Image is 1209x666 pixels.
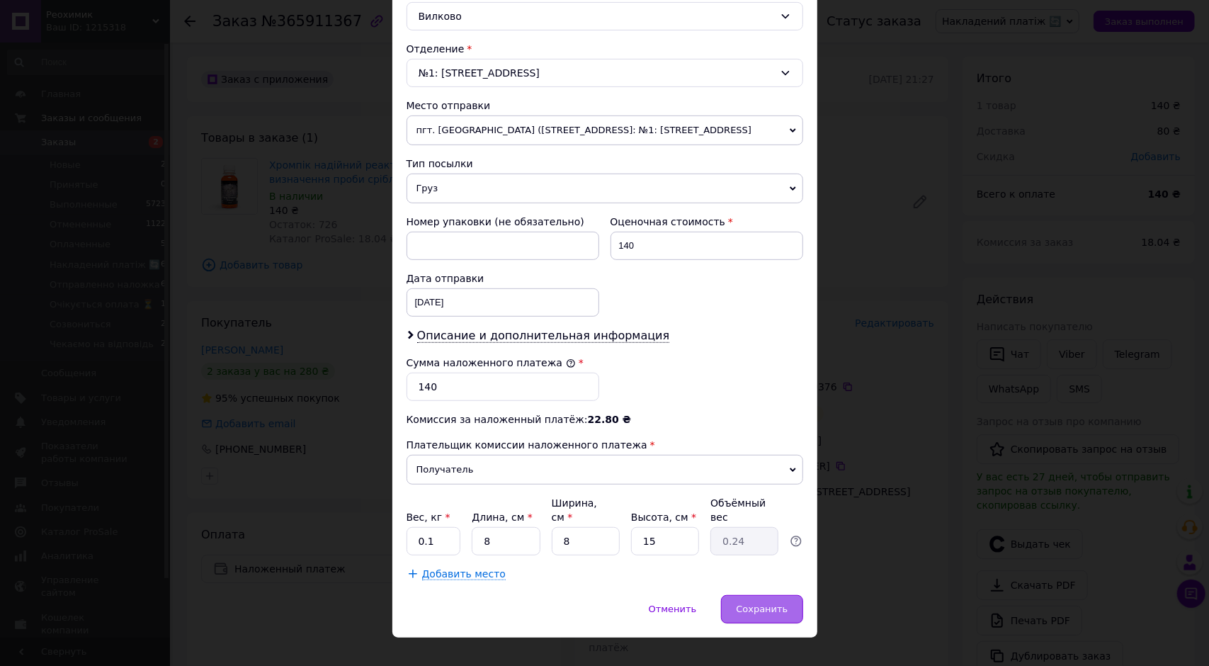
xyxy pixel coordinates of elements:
div: Номер упаковки (не обязательно) [407,215,599,229]
span: Плательщик комиссии наложенного платежа [407,439,647,451]
span: Сохранить [736,604,788,614]
label: Высота, см [631,512,696,523]
span: Добавить место [422,568,506,580]
div: Дата отправки [407,271,599,286]
span: Отменить [649,604,697,614]
span: Тип посылки [407,158,473,169]
span: Получатель [407,455,803,485]
div: Комиссия за наложенный платёж: [407,412,803,427]
div: Оценочная стоимость [611,215,803,229]
label: Вес, кг [407,512,450,523]
span: Место отправки [407,100,491,111]
div: Отделение [407,42,803,56]
label: Сумма наложенного платежа [407,357,576,368]
span: Описание и дополнительная информация [417,329,670,343]
label: Ширина, см [552,497,597,523]
div: Объёмный вес [710,496,778,524]
span: пгт. [GEOGRAPHIC_DATA] ([STREET_ADDRESS]: №1: [STREET_ADDRESS] [407,115,803,145]
span: Груз [407,174,803,203]
span: 22.80 ₴ [588,414,631,425]
div: Вилково [407,2,803,30]
div: №1: [STREET_ADDRESS] [407,59,803,87]
label: Длина, см [472,512,532,523]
